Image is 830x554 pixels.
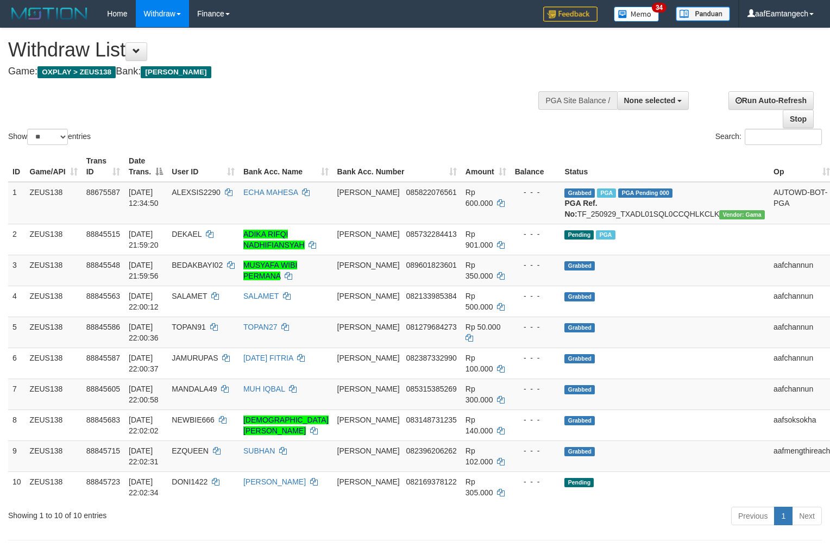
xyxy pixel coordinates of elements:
span: ALEXSIS2290 [172,188,221,197]
img: Button%20Memo.svg [614,7,659,22]
div: - - - [515,291,556,301]
span: Copy 089601823601 to clipboard [406,261,456,269]
span: Grabbed [564,261,595,270]
div: - - - [515,352,556,363]
span: 88845587 [86,354,120,362]
span: Copy 085732284413 to clipboard [406,230,456,238]
label: Show entries [8,129,91,145]
a: ECHA MAHESA [243,188,298,197]
span: 88845586 [86,323,120,331]
span: Copy 082387332990 to clipboard [406,354,456,362]
span: PGA Pending [618,188,672,198]
div: PGA Site Balance / [538,91,617,110]
a: MUSYAFA WIBI PERMANA [243,261,297,280]
span: Copy 081279684273 to clipboard [406,323,456,331]
img: panduan.png [676,7,730,21]
th: Amount: activate to sort column ascending [461,151,511,182]
td: 3 [8,255,26,286]
span: [PERSON_NAME] [337,415,400,424]
span: 88845683 [86,415,120,424]
span: Rp 600.000 [466,188,493,207]
span: 88845715 [86,446,120,455]
img: MOTION_logo.png [8,5,91,22]
span: Grabbed [564,354,595,363]
span: [PERSON_NAME] [337,385,400,393]
a: [DATE] FITRIA [243,354,293,362]
span: DONI1422 [172,477,207,486]
span: 88845515 [86,230,120,238]
div: Showing 1 to 10 of 10 entries [8,506,338,521]
th: Bank Acc. Name: activate to sort column ascending [239,151,333,182]
th: User ID: activate to sort column ascending [167,151,239,182]
span: Rp 901.000 [466,230,493,249]
span: Copy 085822076561 to clipboard [406,188,456,197]
span: Grabbed [564,323,595,332]
span: [PERSON_NAME] [337,354,400,362]
th: Game/API: activate to sort column ascending [26,151,82,182]
span: TOPAN91 [172,323,206,331]
span: [DATE] 22:02:02 [129,415,159,435]
span: [PERSON_NAME] [337,477,400,486]
input: Search: [745,129,822,145]
span: Grabbed [564,292,595,301]
span: Copy 082396206262 to clipboard [406,446,456,455]
div: - - - [515,476,556,487]
span: 88845548 [86,261,120,269]
span: Marked by aafpengsreynich [597,188,616,198]
span: Grabbed [564,188,595,198]
span: EZQUEEN [172,446,209,455]
span: Grabbed [564,416,595,425]
h4: Game: Bank: [8,66,543,77]
td: ZEUS138 [26,182,82,224]
span: [DATE] 22:00:58 [129,385,159,404]
label: Search: [715,129,822,145]
td: TF_250929_TXADL01SQL0CCQHLKCLK [560,182,769,224]
a: 1 [774,507,793,525]
span: 88845563 [86,292,120,300]
td: 4 [8,286,26,317]
td: ZEUS138 [26,471,82,502]
td: ZEUS138 [26,286,82,317]
th: Trans ID: activate to sort column ascending [82,151,124,182]
td: ZEUS138 [26,255,82,286]
span: Pending [564,230,594,240]
span: 88845723 [86,477,120,486]
span: [DATE] 22:00:37 [129,354,159,373]
span: Copy 082133985384 to clipboard [406,292,456,300]
span: [DATE] 12:34:50 [129,188,159,207]
td: 9 [8,440,26,471]
span: SALAMET [172,292,207,300]
div: - - - [515,187,556,198]
th: ID [8,151,26,182]
a: MUH IQBAL [243,385,285,393]
span: Copy 082169378122 to clipboard [406,477,456,486]
span: Grabbed [564,385,595,394]
a: ADIKA RIFQI NADHIFIANSYAH [243,230,305,249]
span: 88675587 [86,188,120,197]
th: Status [560,151,769,182]
a: [PERSON_NAME] [243,477,306,486]
td: ZEUS138 [26,317,82,348]
span: Rp 300.000 [466,385,493,404]
span: [PERSON_NAME] [141,66,211,78]
div: - - - [515,445,556,456]
span: BEDAKBAYI02 [172,261,223,269]
span: [DATE] 22:02:31 [129,446,159,466]
span: Rp 100.000 [466,354,493,373]
div: - - - [515,322,556,332]
td: 1 [8,182,26,224]
span: Rp 350.000 [466,261,493,280]
span: Pending [564,478,594,487]
span: Rp 500.000 [466,292,493,311]
td: ZEUS138 [26,348,82,379]
td: 5 [8,317,26,348]
div: - - - [515,229,556,240]
span: None selected [624,96,676,105]
span: [PERSON_NAME] [337,188,400,197]
span: [DATE] 21:59:56 [129,261,159,280]
td: ZEUS138 [26,440,82,471]
span: NEWBIE666 [172,415,215,424]
span: [DATE] 21:59:20 [129,230,159,249]
b: PGA Ref. No: [564,199,597,218]
span: OXPLAY > ZEUS138 [37,66,116,78]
